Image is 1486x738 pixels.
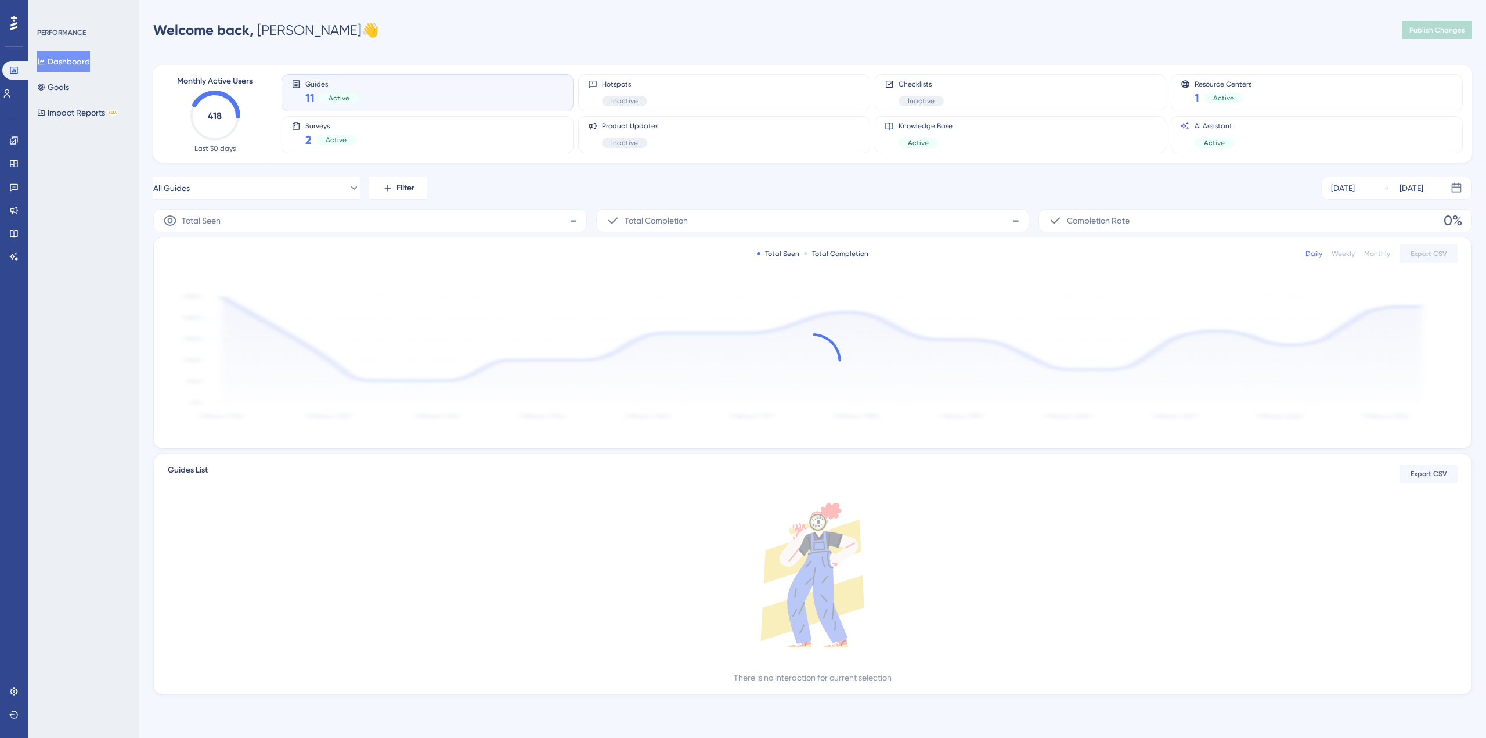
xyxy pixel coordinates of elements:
[177,74,253,88] span: Monthly Active Users
[1364,249,1390,258] div: Monthly
[194,144,236,153] span: Last 30 days
[1402,21,1472,39] button: Publish Changes
[570,211,577,230] span: -
[305,80,359,88] span: Guides
[305,90,315,106] span: 11
[153,21,379,39] div: [PERSON_NAME] 👋
[305,121,356,129] span: Surveys
[757,249,799,258] div: Total Seen
[1195,121,1234,131] span: AI Assistant
[804,249,868,258] div: Total Completion
[1409,26,1465,35] span: Publish Changes
[1067,214,1130,228] span: Completion Rate
[153,21,254,38] span: Welcome back,
[734,671,892,685] div: There is no interaction for current selection
[37,51,90,72] button: Dashboard
[37,28,86,37] div: PERFORMANCE
[326,135,347,145] span: Active
[1195,80,1251,88] span: Resource Centers
[908,138,929,147] span: Active
[182,214,221,228] span: Total Seen
[611,96,638,106] span: Inactive
[1411,249,1447,258] span: Export CSV
[168,463,208,484] span: Guides List
[1411,469,1447,478] span: Export CSV
[153,181,190,195] span: All Guides
[908,96,935,106] span: Inactive
[602,121,658,131] span: Product Updates
[1400,244,1458,263] button: Export CSV
[1444,211,1462,230] span: 0%
[208,110,222,121] text: 418
[369,177,427,200] button: Filter
[396,181,414,195] span: Filter
[611,138,638,147] span: Inactive
[305,132,312,148] span: 2
[1331,181,1355,195] div: [DATE]
[1012,211,1019,230] span: -
[1400,465,1458,483] button: Export CSV
[153,177,360,200] button: All Guides
[899,80,944,89] span: Checklists
[1213,93,1234,103] span: Active
[107,110,118,116] div: BETA
[1204,138,1225,147] span: Active
[625,214,688,228] span: Total Completion
[37,77,69,98] button: Goals
[37,102,118,123] button: Impact ReportsBETA
[602,80,647,89] span: Hotspots
[1400,181,1423,195] div: [DATE]
[329,93,349,103] span: Active
[1332,249,1355,258] div: Weekly
[899,121,953,131] span: Knowledge Base
[1195,90,1199,106] span: 1
[1305,249,1322,258] div: Daily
